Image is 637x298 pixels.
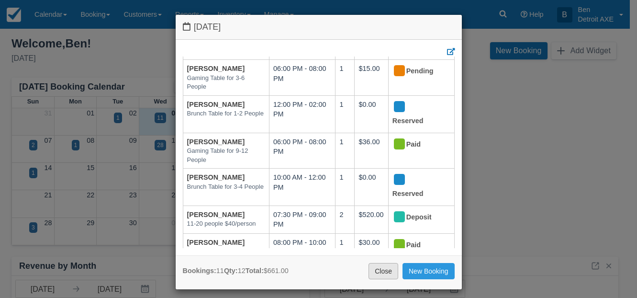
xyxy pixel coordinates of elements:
[187,147,266,164] em: Gaming Table for 9-12 People
[269,206,335,233] td: 07:30 PM - 09:00 PM
[335,133,355,169] td: 1
[187,65,245,72] a: [PERSON_NAME]
[269,133,335,169] td: 06:00 PM - 08:00 PM
[187,248,266,265] em: Gaming Table for 9-12 People
[355,133,388,169] td: $36.00
[183,266,289,276] div: 11 12 $661.00
[187,101,245,108] a: [PERSON_NAME]
[355,206,388,233] td: $520.00
[187,219,266,229] em: 11-20 people $40/person
[187,138,245,146] a: [PERSON_NAME]
[392,64,442,79] div: Pending
[183,267,216,275] strong: Bookings:
[335,95,355,133] td: 1
[335,60,355,96] td: 1
[355,60,388,96] td: $15.00
[187,211,245,218] a: [PERSON_NAME]
[335,206,355,233] td: 2
[187,109,266,118] em: Brunch Table for 1-2 People
[187,173,245,181] a: [PERSON_NAME]
[355,234,388,270] td: $30.00
[335,169,355,206] td: 1
[355,169,388,206] td: $0.00
[335,234,355,270] td: 1
[392,172,442,202] div: Reserved
[369,263,398,279] a: Close
[187,183,266,192] em: Brunch Table for 3-4 People
[224,267,238,275] strong: Qty:
[402,263,455,279] a: New Booking
[392,100,442,129] div: Reserved
[392,238,442,253] div: Paid
[355,95,388,133] td: $0.00
[187,74,266,92] em: Gaming Table for 3-6 People
[269,234,335,270] td: 08:00 PM - 10:00 PM
[269,95,335,133] td: 12:00 PM - 02:00 PM
[392,210,442,225] div: Deposit
[183,22,455,32] h4: [DATE]
[392,137,442,152] div: Paid
[269,60,335,96] td: 06:00 PM - 08:00 PM
[269,169,335,206] td: 10:00 AM - 12:00 PM
[187,239,245,246] a: [PERSON_NAME]
[246,267,264,275] strong: Total:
